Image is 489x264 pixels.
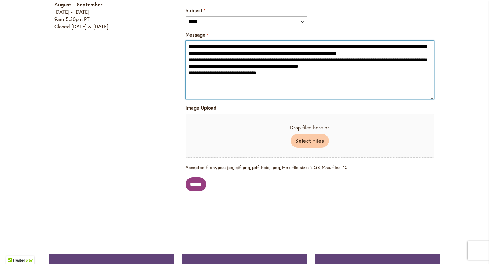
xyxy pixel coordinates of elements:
[186,160,434,171] span: Accepted file types: jpg, gif, png, pdf, heic, jpeg, Max. file size: 2 GB, Max. files: 10.
[186,31,208,38] label: Message
[54,1,162,30] p: [DATE] - [DATE] 9am-5:30pm PT Closed [DATE] & [DATE]
[196,124,424,131] span: Drop files here or
[186,104,216,111] label: Image Upload
[186,7,205,14] label: Subject
[291,134,329,148] button: select files, image upload
[54,1,103,8] strong: August – September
